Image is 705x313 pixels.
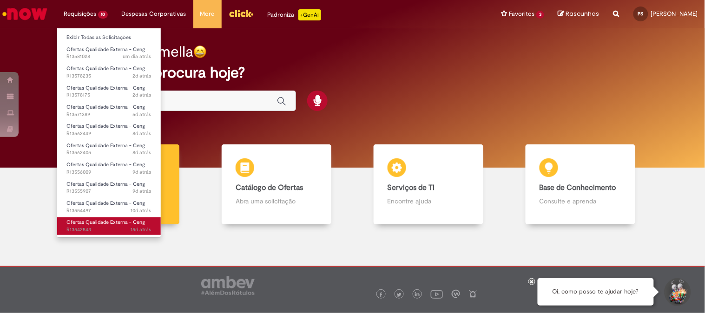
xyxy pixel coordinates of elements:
a: Serviços de TI Encontre ajuda [353,144,505,225]
span: R13562405 [66,149,152,156]
span: [PERSON_NAME] [651,10,698,18]
img: click_logo_yellow_360x200.png [229,7,254,20]
span: Ofertas Qualidade Externa - Ceng [66,200,145,207]
img: logo_footer_linkedin.png [415,292,420,298]
span: Ofertas Qualidade Externa - Ceng [66,104,145,111]
time: 22/09/2025 11:15:44 [131,207,152,214]
span: Favoritos [509,9,534,19]
span: 9d atrás [133,188,152,195]
span: Ofertas Qualidade Externa - Ceng [66,85,145,91]
time: 24/09/2025 11:17:27 [133,130,152,137]
div: Padroniza [268,9,321,20]
span: R13578175 [66,91,152,99]
img: logo_footer_twitter.png [397,293,402,297]
a: Catálogo de Ofertas Abra uma solicitação [201,144,353,225]
span: Rascunhos [566,9,600,18]
span: Despesas Corporativas [122,9,186,19]
span: Ofertas Qualidade Externa - Ceng [66,46,145,53]
a: Aberto R13562449 : Ofertas Qualidade Externa - Ceng [57,121,161,138]
span: 10d atrás [131,207,152,214]
time: 29/09/2025 16:27:51 [133,91,152,98]
span: 2d atrás [133,91,152,98]
span: More [200,9,215,19]
span: Ofertas Qualidade Externa - Ceng [66,161,145,168]
p: Abra uma solicitação [236,196,317,206]
img: logo_footer_workplace.png [452,290,460,298]
span: 3 [536,11,544,19]
span: R13562449 [66,130,152,137]
span: Ofertas Qualidade Externa - Ceng [66,142,145,149]
a: Aberto R13562405 : Ofertas Qualidade Externa - Ceng [57,141,161,158]
span: R13542543 [66,226,152,234]
span: R13554497 [66,207,152,215]
p: Encontre ajuda [388,196,469,206]
time: 22/09/2025 15:30:03 [133,188,152,195]
span: 5d atrás [133,111,152,118]
a: Aberto R13542543 : Ofertas Qualidade Externa - Ceng [57,217,161,235]
a: Aberto R13581028 : Ofertas Qualidade Externa - Ceng [57,45,161,62]
img: logo_footer_ambev_rotulo_gray.png [201,276,255,295]
span: 10 [98,11,108,19]
a: Exibir Todas as Solicitações [57,33,161,43]
span: Ofertas Qualidade Externa - Ceng [66,65,145,72]
button: Iniciar Conversa de Suporte [663,278,691,306]
img: happy-face.png [193,45,207,59]
span: Requisições [64,9,96,19]
a: Rascunhos [558,10,600,19]
span: um dia atrás [123,53,152,60]
a: Tirar dúvidas Tirar dúvidas com Lupi Assist e Gen Ai [49,144,201,225]
a: Aberto R13555907 : Ofertas Qualidade Externa - Ceng [57,179,161,196]
a: Aberto R13556009 : Ofertas Qualidade Externa - Ceng [57,160,161,177]
time: 22/09/2025 15:46:03 [133,169,152,176]
img: logo_footer_facebook.png [379,293,383,297]
a: Base de Conhecimento Consulte e aprenda [504,144,656,225]
b: Base de Conhecimento [540,183,616,192]
span: R13578235 [66,72,152,80]
span: R13556009 [66,169,152,176]
img: ServiceNow [1,5,49,23]
time: 24/09/2025 11:09:52 [133,149,152,156]
span: 8d atrás [133,149,152,156]
span: 9d atrás [133,169,152,176]
time: 17/09/2025 10:02:32 [131,226,152,233]
p: Consulte e aprenda [540,196,621,206]
span: 15d atrás [131,226,152,233]
b: Catálogo de Ofertas [236,183,303,192]
span: 8d atrás [133,130,152,137]
span: R13555907 [66,188,152,195]
span: Ofertas Qualidade Externa - Ceng [66,181,145,188]
img: logo_footer_naosei.png [469,290,477,298]
span: Ofertas Qualidade Externa - Ceng [66,123,145,130]
div: Oi, como posso te ajudar hoje? [538,278,654,306]
ul: Requisições [57,28,161,238]
span: R13581028 [66,53,152,60]
a: Aberto R13578175 : Ofertas Qualidade Externa - Ceng [57,83,161,100]
span: 2d atrás [133,72,152,79]
a: Aberto R13578235 : Ofertas Qualidade Externa - Ceng [57,64,161,81]
img: logo_footer_youtube.png [431,288,443,300]
time: 29/09/2025 16:36:13 [133,72,152,79]
span: R13571389 [66,111,152,118]
time: 26/09/2025 16:00:13 [133,111,152,118]
p: +GenAi [298,9,321,20]
a: Aberto R13571389 : Ofertas Qualidade Externa - Ceng [57,102,161,119]
span: PS [638,11,644,17]
a: Aberto R13554497 : Ofertas Qualidade Externa - Ceng [57,198,161,215]
h2: O que você procura hoje? [70,65,635,81]
span: Ofertas Qualidade Externa - Ceng [66,219,145,226]
b: Serviços de TI [388,183,435,192]
time: 30/09/2025 11:46:45 [123,53,152,60]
